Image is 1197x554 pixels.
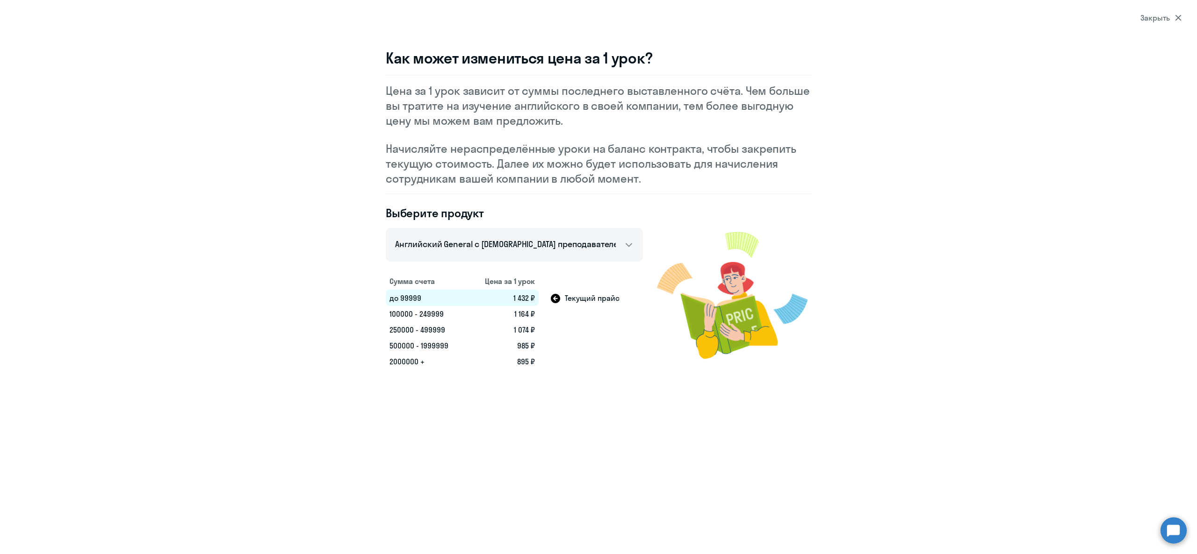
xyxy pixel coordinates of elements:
[386,49,811,67] h3: Как может измениться цена за 1 урок?
[386,206,643,220] h4: Выберите продукт
[386,338,468,354] td: 500000 - 1999999
[386,322,468,338] td: 250000 - 499999
[468,306,539,322] td: 1 164 ₽
[386,273,468,290] th: Сумма счета
[386,290,468,306] td: до 99999
[657,220,811,369] img: modal-image.png
[386,141,811,186] p: Начисляйте нераспределённые уроки на баланс контракта, чтобы закрепить текущую стоимость. Далее и...
[468,354,539,369] td: 895 ₽
[468,322,539,338] td: 1 074 ₽
[386,354,468,369] td: 2000000 +
[539,290,643,306] td: Текущий прайс
[468,290,539,306] td: 1 432 ₽
[386,83,811,128] p: Цена за 1 урок зависит от суммы последнего выставленного счёта. Чем больше вы тратите на изучение...
[386,306,468,322] td: 100000 - 249999
[1140,12,1182,23] div: Закрыть
[468,338,539,354] td: 985 ₽
[468,273,539,290] th: Цена за 1 урок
